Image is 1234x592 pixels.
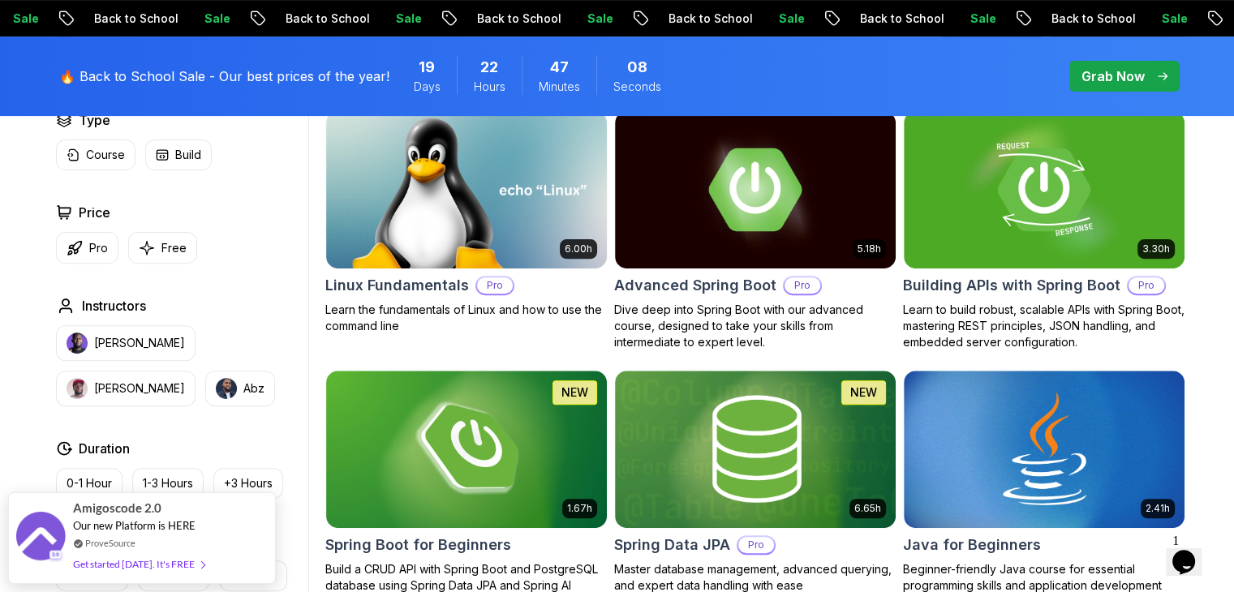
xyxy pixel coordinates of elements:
p: [PERSON_NAME] [94,380,185,397]
p: Free [161,240,187,256]
h2: Spring Data JPA [614,534,730,556]
span: 19 Days [419,56,435,79]
button: Free [128,232,197,264]
span: Our new Platform is HERE [73,519,196,532]
button: instructor img[PERSON_NAME] [56,325,196,361]
p: [PERSON_NAME] [94,335,185,351]
p: Grab Now [1081,66,1145,86]
img: instructor img [216,378,237,399]
a: ProveSource [85,536,135,550]
p: 1-3 Hours [143,475,193,491]
span: Days [414,79,441,95]
p: 5.18h [858,242,881,255]
h2: Duration [79,439,130,458]
button: Course [56,139,135,170]
span: Hours [474,79,505,95]
p: +3 Hours [224,475,273,491]
a: Advanced Spring Boot card5.18hAdvanced Spring BootProDive deep into Spring Boot with our advanced... [614,110,896,350]
p: Pro [785,277,820,294]
img: Spring Boot for Beginners card [326,371,607,528]
p: Learn the fundamentals of Linux and how to use the command line [325,302,608,334]
button: Build [145,139,212,170]
a: Linux Fundamentals card6.00hLinux FundamentalsProLearn the fundamentals of Linux and how to use t... [325,110,608,334]
p: Course [86,147,125,163]
p: Pro [89,240,108,256]
h2: Linux Fundamentals [325,274,469,297]
p: Pro [1129,277,1164,294]
p: 6.65h [854,502,881,515]
p: Back to School [268,11,378,27]
button: instructor img[PERSON_NAME] [56,371,196,406]
p: Back to School [1034,11,1144,27]
p: NEW [561,384,588,401]
p: 6.00h [565,242,592,255]
h2: Price [79,203,110,222]
img: Spring Data JPA card [615,371,896,528]
h2: Java for Beginners [903,534,1041,556]
h2: Instructors [82,296,146,315]
img: instructor img [67,332,88,354]
button: 0-1 Hour [56,468,123,499]
h2: Building APIs with Spring Boot [903,274,1120,297]
span: 47 Minutes [550,56,569,79]
p: Back to School [76,11,187,27]
a: Building APIs with Spring Boot card3.30hBuilding APIs with Spring BootProLearn to build robust, s... [903,110,1185,350]
img: Building APIs with Spring Boot card [904,111,1185,268]
h2: Spring Boot for Beginners [325,534,511,556]
span: Seconds [613,79,661,95]
button: +3 Hours [213,468,283,499]
img: instructor img [67,378,88,399]
p: Sale [1144,11,1196,27]
div: Get started [DATE]. It's FREE [73,555,204,573]
iframe: chat widget [1166,527,1218,576]
p: Pro [738,537,774,553]
p: Sale [378,11,430,27]
p: 2.41h [1146,502,1170,515]
span: 8 Seconds [627,56,647,79]
p: 🔥 Back to School Sale - Our best prices of the year! [59,66,389,86]
p: Sale [952,11,1004,27]
p: Pro [477,277,513,294]
p: Build [175,147,201,163]
img: provesource social proof notification image [16,512,65,564]
p: 0-1 Hour [67,475,112,491]
img: Java for Beginners card [904,371,1185,528]
span: Minutes [539,79,580,95]
p: Sale [187,11,239,27]
p: Sale [570,11,621,27]
p: Back to School [459,11,570,27]
span: Amigoscode 2.0 [73,499,161,517]
span: 22 Hours [480,56,498,79]
h2: Advanced Spring Boot [614,274,776,297]
p: 3.30h [1142,242,1170,255]
img: Linux Fundamentals card [326,111,607,268]
button: Pro [56,232,118,264]
p: Back to School [842,11,952,27]
p: Abz [243,380,264,397]
h2: Type [79,110,110,130]
p: Learn to build robust, scalable APIs with Spring Boot, mastering REST principles, JSON handling, ... [903,302,1185,350]
button: instructor imgAbz [205,371,275,406]
img: Advanced Spring Boot card [615,111,896,268]
p: Back to School [651,11,761,27]
p: Sale [761,11,813,27]
p: Dive deep into Spring Boot with our advanced course, designed to take your skills from intermedia... [614,302,896,350]
p: 1.67h [567,502,592,515]
p: NEW [850,384,877,401]
button: 1-3 Hours [132,468,204,499]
